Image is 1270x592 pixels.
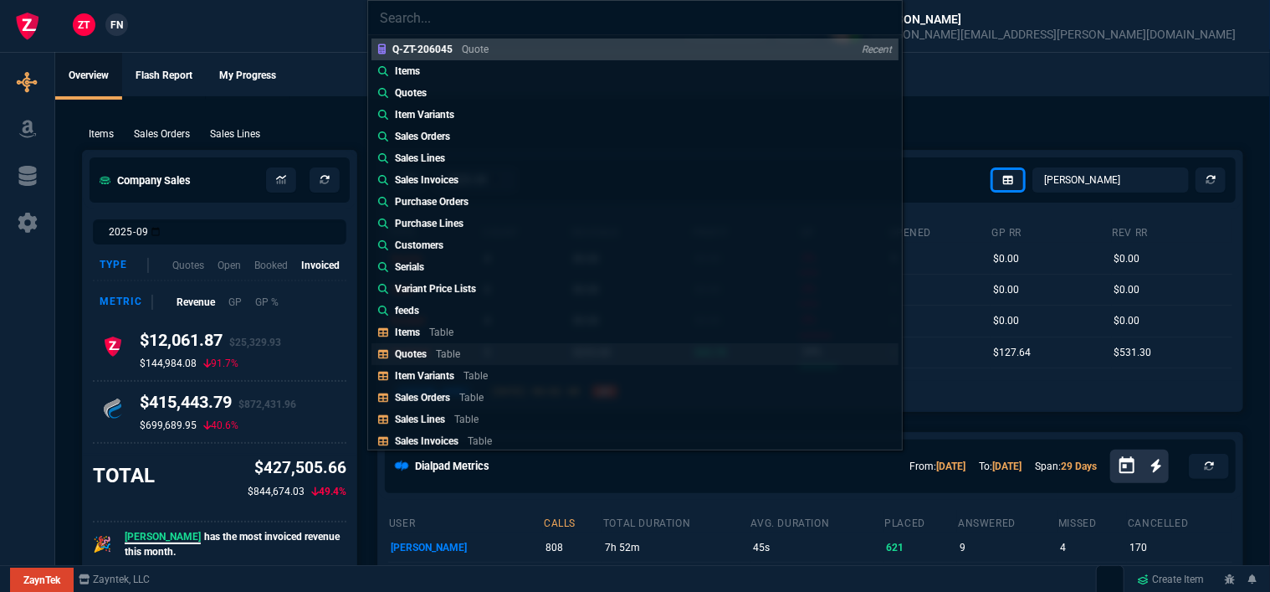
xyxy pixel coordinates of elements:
[395,370,454,382] p: Item Variants
[459,392,484,404] p: Table
[429,327,453,338] p: Table
[468,435,492,447] p: Table
[74,572,156,587] a: msbcCompanyName
[395,107,454,122] p: Item Variants
[395,303,419,318] p: feeds
[462,44,489,55] p: Quote
[368,1,902,34] input: Search...
[395,216,463,231] p: Purchase Lines
[395,435,458,447] p: Sales Invoices
[395,327,420,338] p: Items
[395,281,476,296] p: Variant Price Lists
[395,348,427,360] p: Quotes
[395,414,445,425] p: Sales Lines
[395,172,458,188] p: Sales Invoices
[395,238,443,253] p: Customers
[395,392,450,404] p: Sales Orders
[395,194,469,209] p: Purchase Orders
[395,151,445,166] p: Sales Lines
[395,129,450,144] p: Sales Orders
[395,260,424,275] p: Serials
[862,43,892,56] p: Recent
[436,348,460,360] p: Table
[392,44,453,55] p: Q-ZT-206045
[454,414,479,425] p: Table
[395,64,420,79] p: Items
[463,370,488,382] p: Table
[395,85,427,100] p: Quotes
[1131,567,1211,592] a: Create Item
